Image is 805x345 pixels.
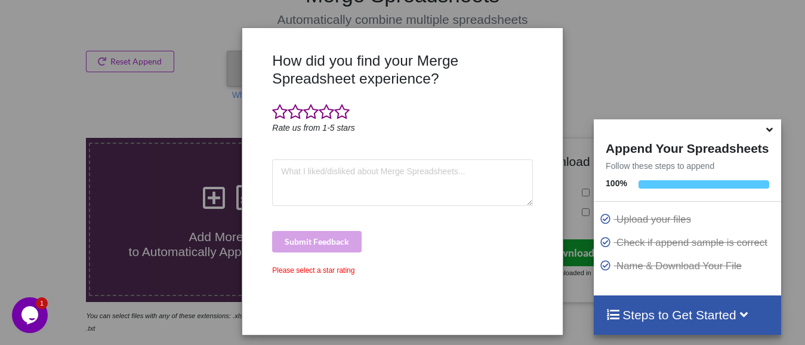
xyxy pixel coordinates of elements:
h4: Append Your Spreadsheets [594,138,781,156]
div: Please select a star rating [272,265,532,276]
i: Rate us from 1-5 stars [272,123,355,133]
b: 100 % [606,178,627,188]
h4: Steps to Get Started [606,307,769,322]
p: Follow these steps to append [594,160,781,172]
p: Upload your files [600,212,778,227]
iframe: chat widget [12,297,50,333]
p: Check if append sample is correct [600,235,778,250]
p: Name & Download Your File [600,258,778,273]
h3: How did you find your Merge Spreadsheet experience? [272,52,532,87]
